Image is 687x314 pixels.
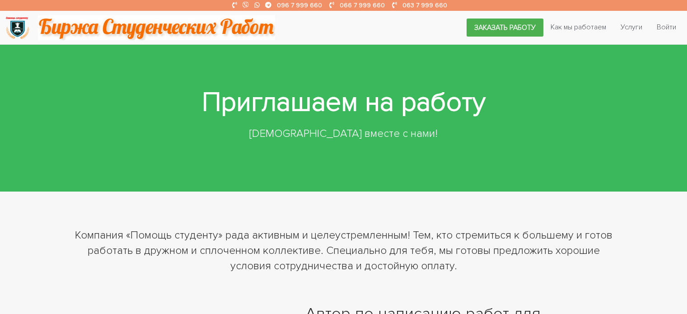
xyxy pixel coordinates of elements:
[38,15,275,40] img: motto-2ce64da2796df845c65ce8f9480b9c9d679903764b3ca6da4b6de107518df0fe.gif
[402,1,447,9] a: 063 7 999 660
[202,86,486,119] strong: Приглашаем на работу
[613,19,650,36] a: Услуги
[650,19,683,36] a: Войти
[73,228,615,273] p: Компания «Помощь студенту» рада активным и целеустремленным! Тем, кто стремиться к большему и гот...
[340,1,385,9] a: 066 7 999 660
[543,19,613,36] a: Как мы работаем
[277,1,322,9] a: 096 7 999 660
[79,125,608,142] p: [DEMOGRAPHIC_DATA] вместе с нами!
[467,19,543,37] a: Заказать работу
[5,15,30,40] img: logo-135dea9cf721667cc4ddb0c1795e3ba8b7f362e3d0c04e2cc90b931989920324.png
